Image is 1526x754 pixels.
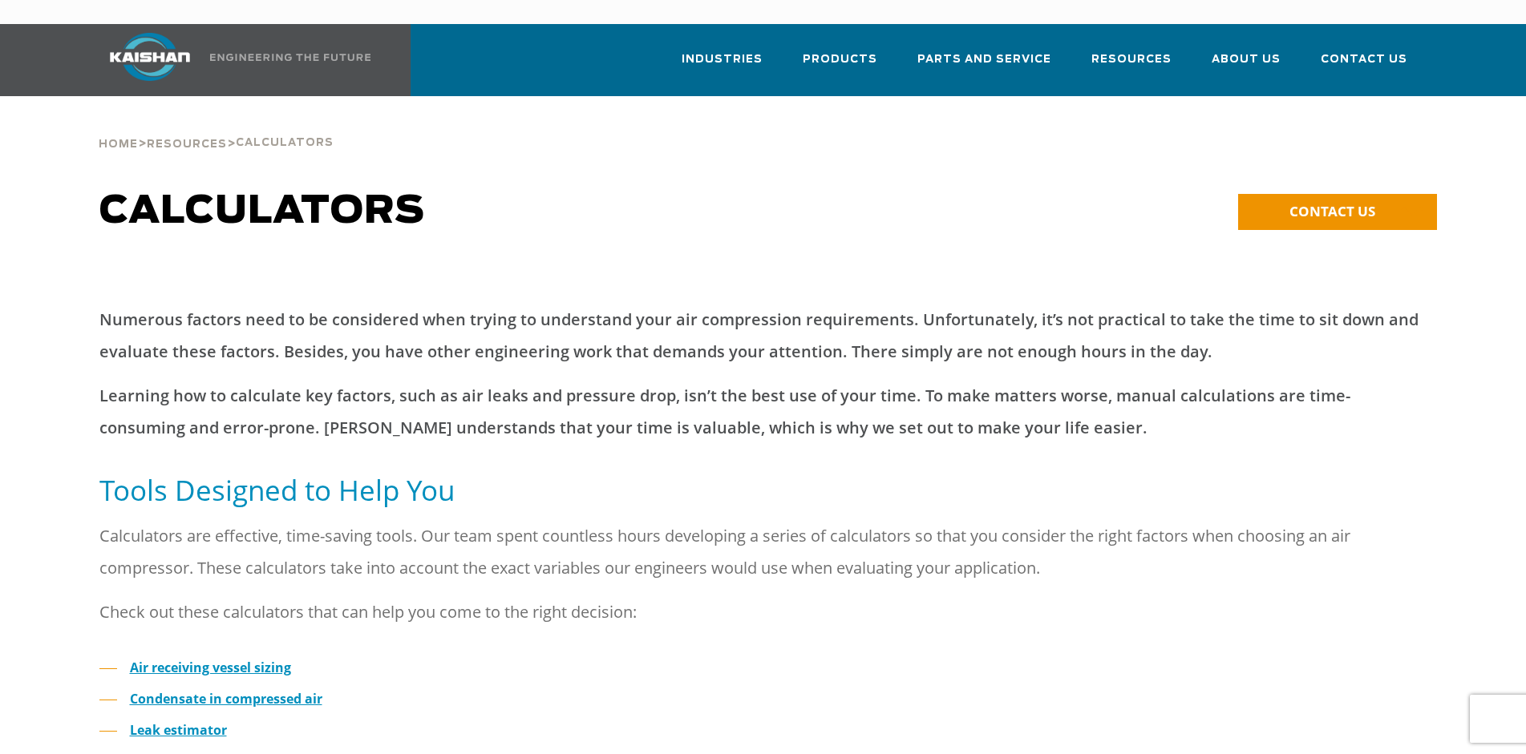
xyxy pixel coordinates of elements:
p: Check out these calculators that can help you come to the right decision: [99,596,1427,628]
a: Resources [1091,38,1172,93]
img: Engineering the future [210,54,370,61]
a: CONTACT US [1238,194,1437,230]
a: Industries [682,38,763,93]
div: > > [99,96,334,157]
span: Industries [682,50,763,69]
span: About Us [1212,50,1281,69]
a: Kaishan USA [90,24,374,96]
h5: Tools Designed to Help You [99,472,1427,508]
a: Air receiving vessel sizing [130,659,291,676]
span: Parts and Service [917,50,1051,69]
a: Resources [147,136,227,151]
p: Numerous factors need to be considered when trying to understand your air compression requirement... [99,304,1427,368]
a: Parts and Service [917,38,1051,93]
a: Condensate in compressed air [130,690,322,708]
a: About Us [1212,38,1281,93]
span: Contact Us [1321,50,1407,69]
span: Resources [1091,50,1172,69]
p: Learning how to calculate key factors, such as air leaks and pressure drop, isn’t the best use of... [99,380,1427,444]
a: Products [803,38,877,93]
span: Resources [147,139,227,150]
span: Calculators [99,192,425,231]
span: CONTACT US [1289,202,1375,220]
span: Calculators [236,138,334,148]
a: Leak estimator [130,721,227,739]
a: Home [99,136,138,151]
a: Contact Us [1321,38,1407,93]
span: Home [99,139,138,150]
p: Calculators are effective, time-saving tools. Our team spent countless hours developing a series ... [99,520,1427,584]
span: Products [803,50,877,69]
img: kaishan logo [90,33,210,81]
